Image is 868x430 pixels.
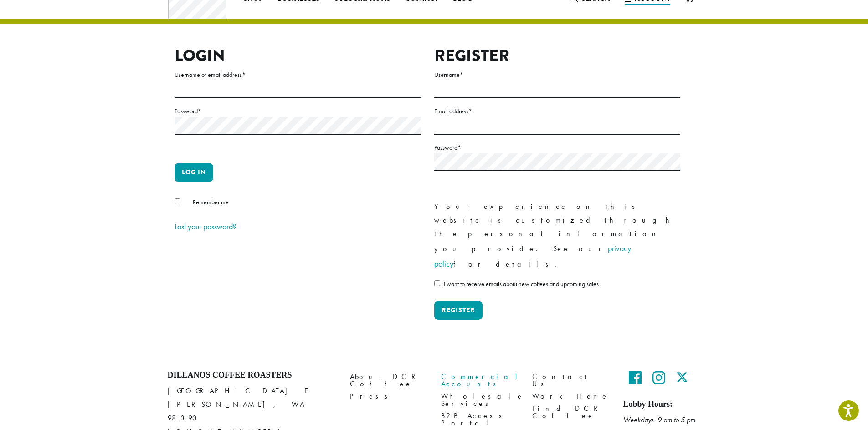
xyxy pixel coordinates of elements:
a: Lost your password? [175,221,236,232]
em: Weekdays 9 am to 5 pm [623,415,695,425]
a: Wholesale Services [441,390,519,410]
span: Remember me [193,198,229,206]
a: Work Here [532,390,610,403]
button: Register [434,301,483,320]
h4: Dillanos Coffee Roasters [168,370,336,380]
a: Find DCR Coffee [532,403,610,422]
button: Log in [175,163,213,182]
label: Password [434,142,680,153]
a: Commercial Accounts [441,370,519,390]
p: Your experience on this website is customized through the personal information you provide. See o... [434,200,680,272]
a: About DCR Coffee [350,370,427,390]
a: Press [350,390,427,403]
label: Password [175,106,421,117]
label: Email address [434,106,680,117]
h5: Lobby Hours: [623,400,701,410]
label: Username [434,69,680,81]
h2: Login [175,46,421,66]
span: I want to receive emails about new coffees and upcoming sales. [444,280,600,288]
h2: Register [434,46,680,66]
input: I want to receive emails about new coffees and upcoming sales. [434,280,440,286]
a: privacy policy [434,243,631,269]
a: B2B Access Portal [441,410,519,430]
a: Contact Us [532,370,610,390]
label: Username or email address [175,69,421,81]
